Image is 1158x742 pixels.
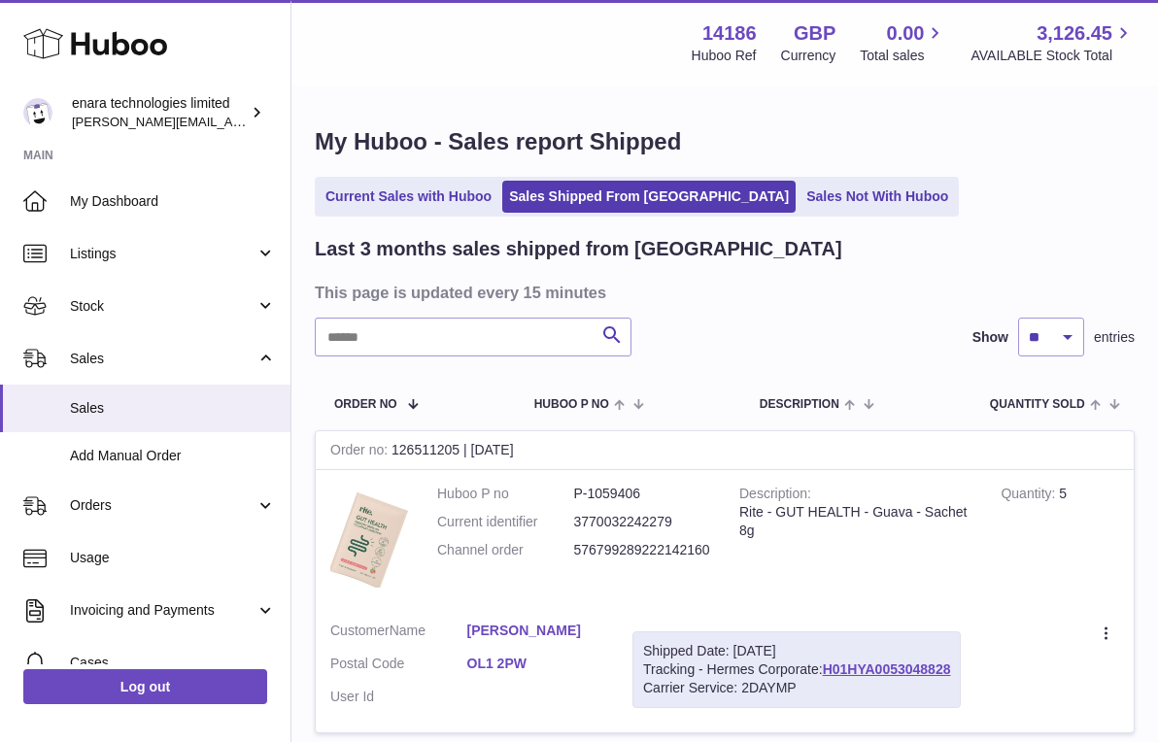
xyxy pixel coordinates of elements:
[574,513,711,531] dd: 3770032242279
[692,47,757,65] div: Huboo Ref
[330,655,467,678] dt: Postal Code
[319,181,498,213] a: Current Sales with Huboo
[502,181,796,213] a: Sales Shipped From [GEOGRAPHIC_DATA]
[70,601,255,620] span: Invoicing and Payments
[781,47,836,65] div: Currency
[330,485,408,588] img: 1758518521.png
[632,631,961,708] div: Tracking - Hermes Corporate:
[330,442,392,462] strong: Order no
[990,398,1085,411] span: Quantity Sold
[1037,20,1112,47] span: 3,126.45
[643,642,950,660] div: Shipped Date: [DATE]
[330,622,467,645] dt: Name
[739,503,971,540] div: Rite - GUT HEALTH - Guava - Sachet 8g
[315,236,842,262] h2: Last 3 months sales shipped from [GEOGRAPHIC_DATA]
[702,20,757,47] strong: 14186
[467,655,604,673] a: OL1 2PW
[70,654,276,672] span: Cases
[70,297,255,316] span: Stock
[1001,486,1059,506] strong: Quantity
[971,20,1135,65] a: 3,126.45 AVAILABLE Stock Total
[643,679,950,697] div: Carrier Service: 2DAYMP
[971,47,1135,65] span: AVAILABLE Stock Total
[534,398,609,411] span: Huboo P no
[72,114,390,129] span: [PERSON_NAME][EMAIL_ADDRESS][DOMAIN_NAME]
[574,485,711,503] dd: P-1059406
[972,328,1008,347] label: Show
[70,245,255,263] span: Listings
[70,350,255,368] span: Sales
[330,688,467,706] dt: User Id
[760,398,839,411] span: Description
[315,126,1135,157] h1: My Huboo - Sales report Shipped
[1094,328,1135,347] span: entries
[330,623,390,638] span: Customer
[70,399,276,418] span: Sales
[70,549,276,567] span: Usage
[739,486,811,506] strong: Description
[860,20,946,65] a: 0.00 Total sales
[72,94,247,131] div: enara technologies limited
[70,192,276,211] span: My Dashboard
[823,661,951,677] a: H01HYA0053048828
[315,282,1130,303] h3: This page is updated every 15 minutes
[467,622,604,640] a: [PERSON_NAME]
[800,181,955,213] a: Sales Not With Huboo
[70,447,276,465] span: Add Manual Order
[316,431,1134,470] div: 126511205 | [DATE]
[986,470,1134,607] td: 5
[574,541,711,559] dd: 576799289222142160
[887,20,925,47] span: 0.00
[334,398,397,411] span: Order No
[437,513,574,531] dt: Current identifier
[70,496,255,515] span: Orders
[437,485,574,503] dt: Huboo P no
[23,669,267,704] a: Log out
[860,47,946,65] span: Total sales
[437,541,574,559] dt: Channel order
[23,98,52,127] img: Dee@enara.co
[794,20,835,47] strong: GBP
